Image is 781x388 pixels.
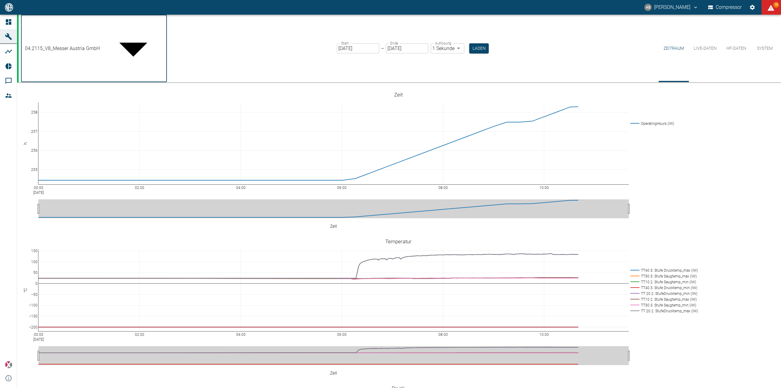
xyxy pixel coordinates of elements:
img: logo [4,3,14,11]
button: Kommentar hinzufügen [22,84,27,89]
button: HF-Daten [722,15,751,82]
button: Live-Daten [689,15,722,82]
button: Einstellungen [747,2,758,13]
input: DD.MM.YYYY [386,43,428,53]
button: Laden [469,43,489,53]
button: Zeitraum [659,15,689,82]
button: Daten filtern [27,378,32,383]
span: 15 [773,2,779,8]
label: Auflösung [435,41,452,46]
img: Xplore Logo [5,361,12,368]
span: 04.2115_V8_Messer Austria GmbH_Gumpoldskirchen (AT) [25,45,150,52]
button: Kommentar hinzufügen [22,378,27,383]
button: System [751,15,779,82]
button: Daten filtern [27,231,32,236]
button: Kommentar hinzufügen [22,231,27,236]
div: 1 Sekunde [431,43,464,53]
input: DD.MM.YYYY [337,43,379,53]
span: Hohe Auflösung [17,377,22,383]
span: Hohe Auflösung [17,230,22,236]
span: Hohe Auflösung [17,84,22,89]
div: AB [644,4,652,11]
label: Start [341,41,349,46]
button: andreas.brandstetter@messergroup.com [643,2,699,13]
button: Daten filtern [27,84,32,89]
label: Ende [390,41,398,46]
p: – [381,45,384,52]
button: Compressor [707,2,743,13]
